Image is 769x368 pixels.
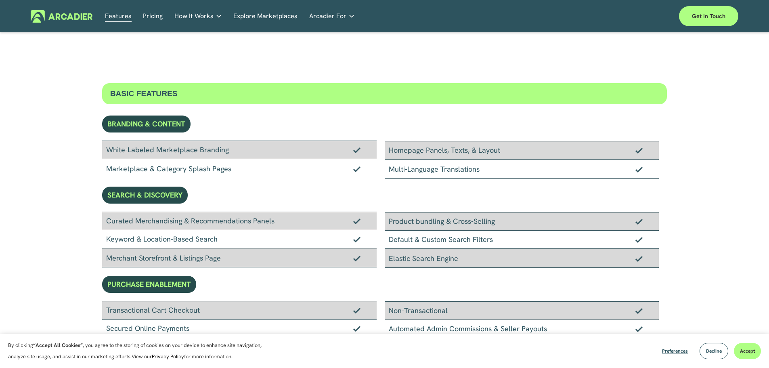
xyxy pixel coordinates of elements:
[385,231,659,249] div: Default & Custom Search Filters
[656,343,694,359] button: Preferences
[385,249,659,268] div: Elastic Search Engine
[353,166,360,172] img: Checkmark
[102,212,377,230] div: Curated Merchandising & Recommendations Panels
[174,11,214,22] span: How It Works
[309,10,355,23] a: folder dropdown
[31,10,92,23] img: Arcadier
[706,348,722,354] span: Decline
[353,307,360,313] img: Checkmark
[635,219,643,224] img: Checkmark
[679,6,738,26] a: Get in touch
[734,343,761,359] button: Accept
[353,236,360,242] img: Checkmark
[635,326,643,332] img: Checkmark
[635,256,643,261] img: Checkmark
[105,10,132,23] a: Features
[102,276,196,293] div: PURCHASE ENABLEMENT
[662,348,688,354] span: Preferences
[385,160,659,179] div: Multi-Language Translations
[385,212,659,231] div: Product bundling & Cross-Selling
[102,301,377,320] div: Transactional Cart Checkout
[353,218,360,224] img: Checkmark
[385,141,659,160] div: Homepage Panels, Texts, & Layout
[635,147,643,153] img: Checkmark
[8,340,270,362] p: By clicking , you agree to the storing of cookies on your device to enhance site navigation, anal...
[143,10,163,23] a: Pricing
[233,10,298,23] a: Explore Marketplaces
[102,141,377,159] div: White-Labeled Marketplace Branding
[635,308,643,313] img: Checkmark
[102,187,188,204] div: SEARCH & DISCOVERY
[102,159,377,178] div: Marketplace & Category Splash Pages
[309,11,346,22] span: Arcadier For
[635,237,643,242] img: Checkmark
[33,342,83,349] strong: “Accept All Cookies”
[174,10,222,23] a: folder dropdown
[700,343,728,359] button: Decline
[353,326,360,331] img: Checkmark
[102,320,377,338] div: Secured Online Payments
[635,166,643,172] img: Checkmark
[740,348,755,354] span: Accept
[102,83,667,104] div: BASIC FEATURES
[385,320,659,338] div: Automated Admin Commissions & Seller Payouts
[353,255,360,261] img: Checkmark
[152,353,184,360] a: Privacy Policy
[102,116,191,132] div: BRANDING & CONTENT
[102,248,377,267] div: Merchant Storefront & Listings Page
[385,301,659,320] div: Non-Transactional
[353,147,360,153] img: Checkmark
[102,230,377,248] div: Keyword & Location-Based Search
